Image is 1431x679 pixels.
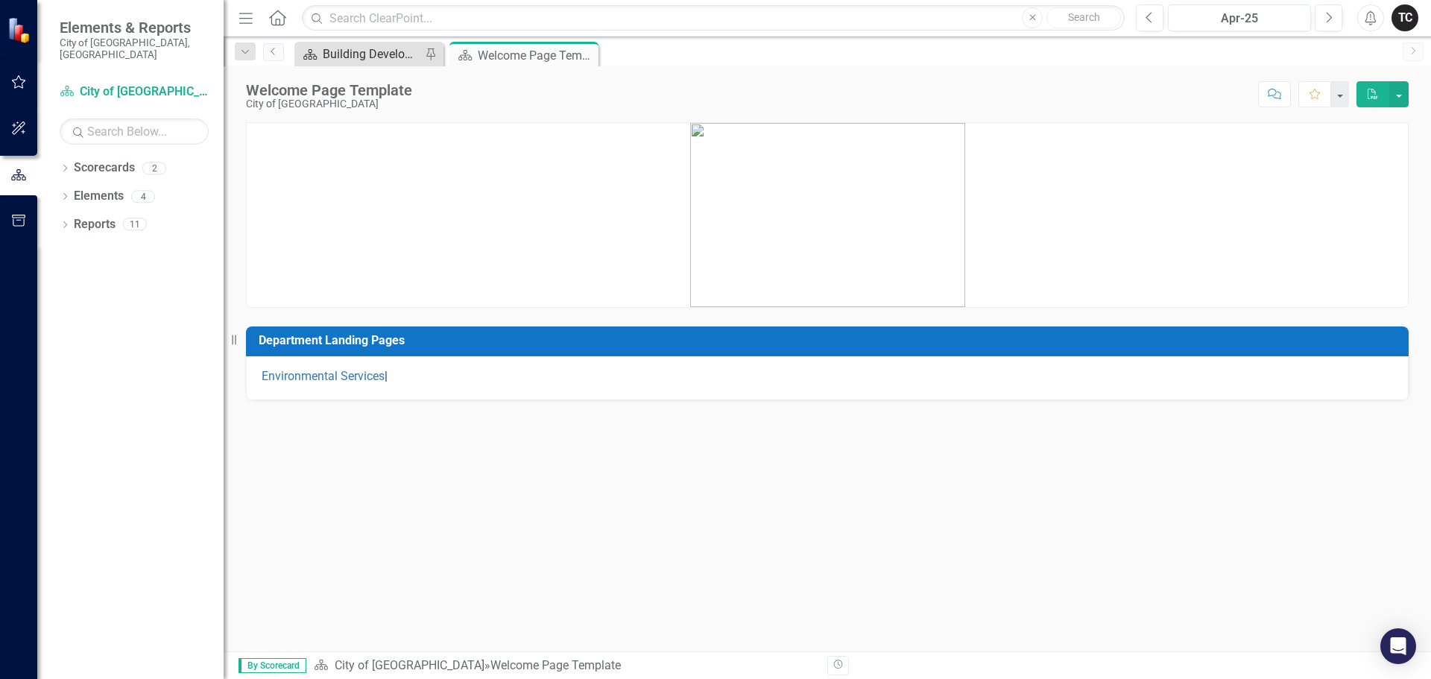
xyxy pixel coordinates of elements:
[60,83,209,101] a: City of [GEOGRAPHIC_DATA]
[259,334,1401,347] h3: Department Landing Pages
[142,162,166,174] div: 2
[246,82,412,98] div: Welcome Page Template
[262,368,1393,385] p: |
[478,46,595,65] div: Welcome Page Template
[74,216,116,233] a: Reports
[123,218,147,231] div: 11
[298,45,421,63] a: Building Development Services
[131,190,155,203] div: 4
[7,17,34,43] img: ClearPoint Strategy
[314,657,816,675] div: »
[60,19,209,37] span: Elements & Reports
[246,98,412,110] div: City of [GEOGRAPHIC_DATA]
[1380,628,1416,664] div: Open Intercom Messenger
[60,119,209,145] input: Search Below...
[1173,10,1306,28] div: Apr-25
[60,37,209,61] small: City of [GEOGRAPHIC_DATA], [GEOGRAPHIC_DATA]
[74,188,124,205] a: Elements
[323,45,421,63] div: Building Development Services
[335,658,484,672] a: City of [GEOGRAPHIC_DATA]
[302,5,1125,31] input: Search ClearPoint...
[1391,4,1418,31] button: TC
[490,658,621,672] div: Welcome Page Template
[74,160,135,177] a: Scorecards
[238,658,306,673] span: By Scorecard
[1068,11,1100,23] span: Search
[1168,4,1311,31] button: Apr-25
[262,369,385,383] a: Environmental Services
[1046,7,1121,28] button: Search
